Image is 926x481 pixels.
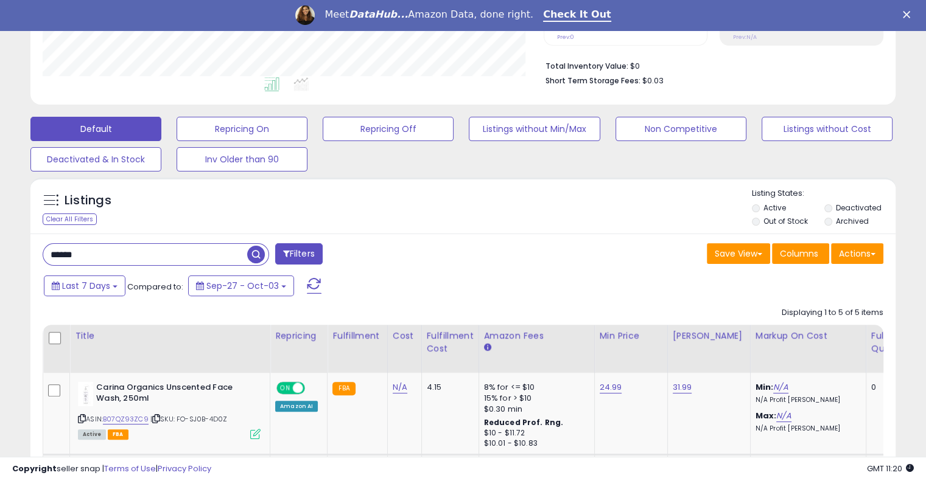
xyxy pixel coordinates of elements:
div: 4.15 [427,382,469,393]
button: Sep-27 - Oct-03 [188,275,294,296]
div: Markup on Cost [756,330,861,342]
img: Profile image for Georgie [295,5,315,25]
div: Fulfillment [332,330,382,342]
span: Compared to: [127,281,183,292]
b: Carina Organics Unscented Face Wash, 250ml [96,382,244,407]
a: B07QZ93ZC9 [103,414,149,424]
div: $10.01 - $10.83 [484,438,585,449]
h5: Listings [65,192,111,209]
div: Cost [393,330,416,342]
button: Last 7 Days [44,275,125,296]
a: N/A [773,381,788,393]
span: ON [278,382,293,393]
a: N/A [776,410,791,422]
div: Close [903,11,915,18]
div: Repricing [275,330,322,342]
button: Actions [831,243,883,264]
small: Amazon Fees. [484,342,491,353]
div: 8% for <= $10 [484,382,585,393]
button: Repricing Off [323,117,454,141]
button: Listings without Min/Max [469,117,600,141]
small: FBA [332,382,355,395]
a: Check It Out [543,9,611,22]
span: Sep-27 - Oct-03 [206,280,279,292]
div: ASIN: [78,382,261,438]
div: 0 [871,382,909,393]
b: Short Term Storage Fees: [545,75,640,86]
div: Title [75,330,265,342]
span: All listings currently available for purchase on Amazon [78,429,106,440]
span: $0.03 [642,75,664,86]
a: Terms of Use [104,463,156,474]
div: Fulfillable Quantity [871,330,913,355]
li: $0 [545,58,874,72]
button: Non Competitive [616,117,746,141]
span: Last 7 Days [62,280,110,292]
div: Amazon Fees [484,330,589,342]
div: Min Price [600,330,662,342]
b: Max: [756,410,777,421]
div: Displaying 1 to 5 of 5 items [782,307,883,319]
a: Privacy Policy [158,463,211,474]
button: Listings without Cost [762,117,893,141]
span: 2025-10-11 11:20 GMT [867,463,914,474]
span: | SKU: FO-SJ0B-4D0Z [150,414,227,424]
a: 31.99 [673,381,692,393]
small: Prev: N/A [733,33,757,41]
div: [PERSON_NAME] [673,330,745,342]
div: Meet Amazon Data, done right. [324,9,533,21]
span: FBA [108,429,128,440]
span: OFF [303,382,323,393]
div: 15% for > $10 [484,393,585,404]
p: N/A Profit [PERSON_NAME] [756,424,857,433]
div: seller snap | | [12,463,211,475]
small: Prev: 0 [557,33,574,41]
label: Deactivated [835,202,881,213]
button: Default [30,117,161,141]
label: Active [763,202,786,213]
p: Listing States: [752,188,896,199]
div: Fulfillment Cost [427,330,474,355]
p: N/A Profit [PERSON_NAME] [756,396,857,404]
div: $0.30 min [484,404,585,415]
i: DataHub... [349,9,408,20]
button: Inv Older than 90 [177,147,307,171]
b: Reduced Prof. Rng. [484,417,564,427]
label: Out of Stock [763,216,808,226]
a: N/A [393,381,407,393]
b: Total Inventory Value: [545,61,628,71]
button: Columns [772,243,829,264]
div: $10 - $11.72 [484,428,585,438]
strong: Copyright [12,463,57,474]
div: Amazon AI [275,401,318,412]
img: 21wasU5GyJL._SL40_.jpg [78,382,93,406]
b: Min: [756,381,774,393]
span: Columns [780,247,818,260]
button: Filters [275,243,323,265]
button: Repricing On [177,117,307,141]
button: Deactivated & In Stock [30,147,161,171]
label: Archived [835,216,868,226]
div: Clear All Filters [43,213,97,225]
th: The percentage added to the cost of goods (COGS) that forms the calculator for Min & Max prices. [750,325,866,373]
a: 24.99 [600,381,622,393]
button: Save View [707,243,770,264]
